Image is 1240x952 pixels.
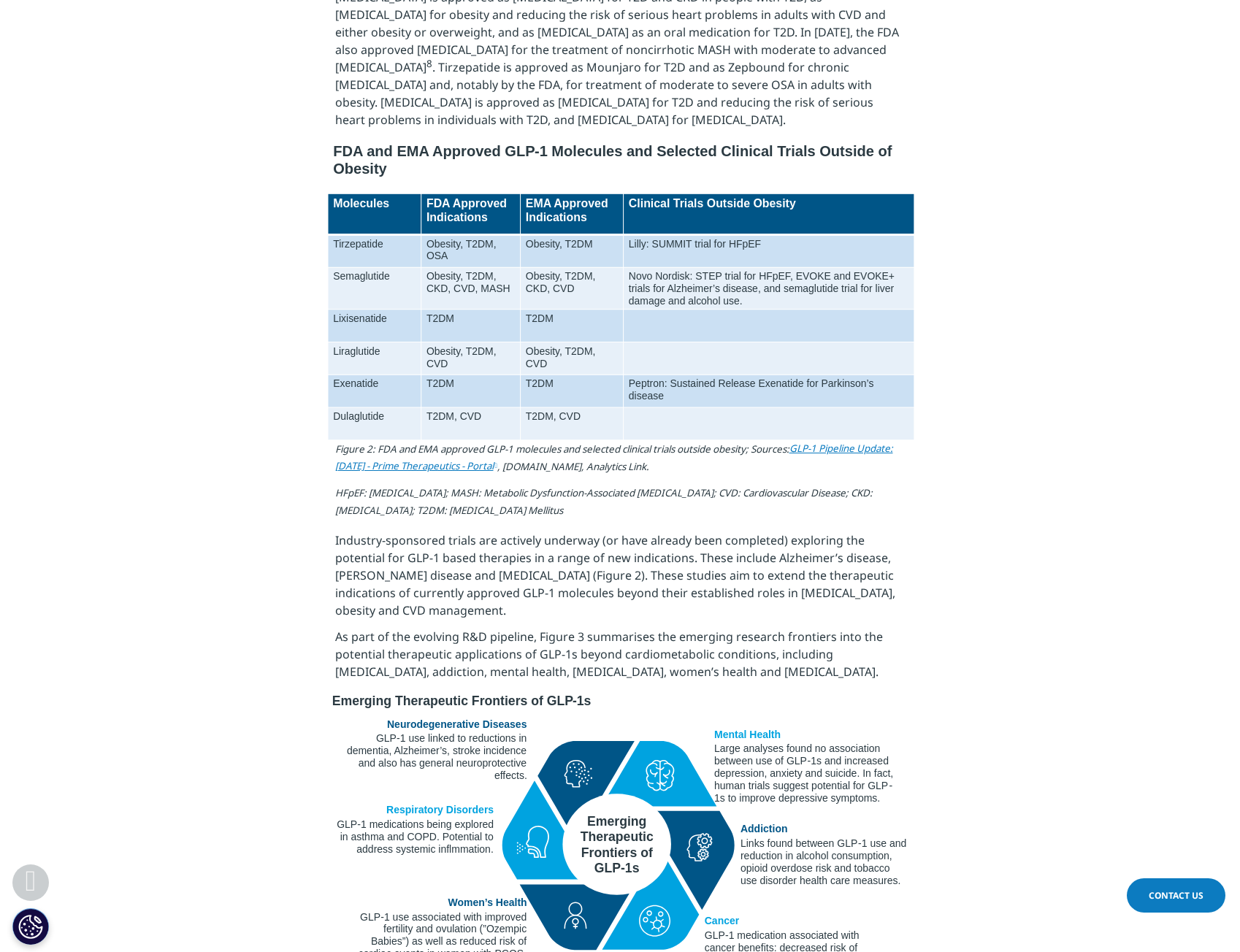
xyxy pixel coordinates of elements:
button: Cookies Settings [12,908,49,945]
sup: 8 [426,57,432,70]
p: As part of the evolving R&D pipeline, Figure 3 summarises the emerging research frontiers into th... [335,628,906,689]
p: Industry-sponsored trials are actively underway (or have already been completed) exploring the po... [335,531,906,628]
span: Contact Us [1149,889,1203,902]
em: HFpEF: [MEDICAL_DATA]; MASH: Metabolic Dysfunction-Associated [MEDICAL_DATA]; CVD: Cardiovascular... [335,485,873,516]
a: Contact Us [1127,878,1225,913]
